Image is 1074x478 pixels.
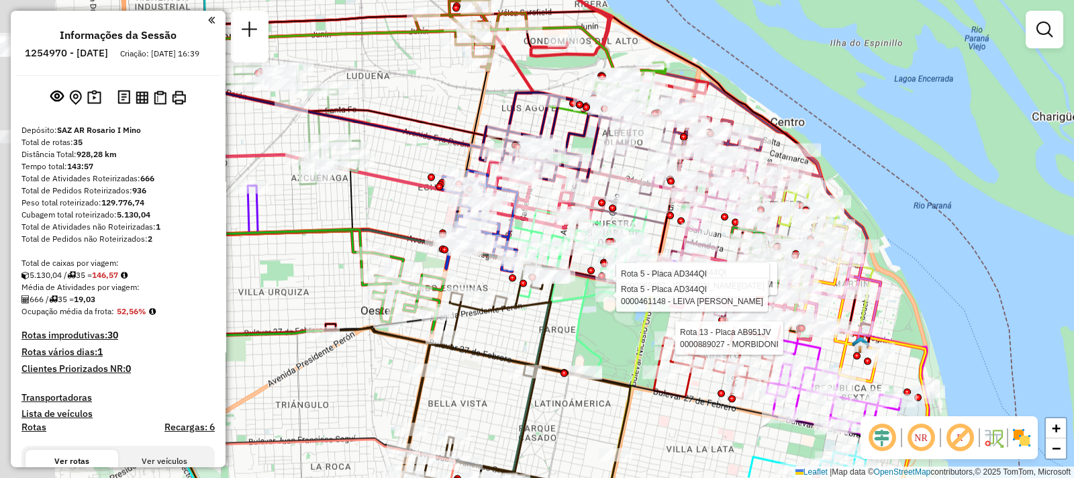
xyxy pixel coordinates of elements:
[944,422,976,454] span: Exibir rótulo
[21,197,215,209] div: Peso total roteirizado:
[67,271,76,279] i: Total de rotas
[140,173,154,183] strong: 666
[73,137,83,147] strong: 35
[107,329,118,341] strong: 30
[101,197,144,207] strong: 129.776,74
[118,450,211,473] button: Ver veículos
[21,233,215,245] div: Total de Pedidos não Roteirizados:
[1052,420,1061,436] span: +
[21,136,215,148] div: Total de rotas:
[132,185,146,195] strong: 936
[21,281,215,293] div: Média de Atividades por viagem:
[115,87,133,108] button: Logs desbloquear sessão
[21,148,215,160] div: Distância Total:
[792,467,1074,478] div: Map data © contributors,© 2025 TomTom, Microsoft
[115,48,205,60] div: Criação: [DATE] 16:39
[852,336,869,354] img: UDC - Rosario 1
[208,12,215,28] a: Clique aqui para minimizar o painel
[77,149,117,159] strong: 928,28 km
[21,160,215,173] div: Tempo total:
[21,269,215,281] div: 5.130,04 / 35 =
[236,16,263,46] a: Nova sessão e pesquisa
[149,307,156,316] em: Média calculada utilizando a maior ocupação (%Peso ou %Cubagem) de cada rota da sessão. Rotas cro...
[126,363,131,375] strong: 0
[1011,427,1032,448] img: Exibir/Ocultar setores
[133,88,151,106] button: Visualizar relatório de Roteirização
[25,47,108,59] h6: 1254970 - [DATE]
[905,422,937,454] span: Ocultar NR
[866,422,898,454] span: Ocultar deslocamento
[92,270,118,280] strong: 146,57
[21,124,215,136] div: Depósito:
[121,271,128,279] i: Meta Caixas/viagem: 266,08 Diferença: -119,51
[21,408,215,420] h4: Lista de veículos
[795,467,828,477] a: Leaflet
[21,295,30,303] i: Total de Atividades
[74,294,95,304] strong: 19,03
[1046,438,1066,459] a: Zoom out
[21,346,215,358] h4: Rotas vários dias:
[164,422,215,433] h4: Recargas: 6
[21,363,215,375] h4: Clientes Priorizados NR:
[57,125,141,135] strong: SAZ AR Rosario I Mino
[1052,440,1061,457] span: −
[21,185,215,197] div: Total de Pedidos Roteirizados:
[21,209,215,221] div: Cubagem total roteirizado:
[26,450,118,473] button: Ver rotas
[21,173,215,185] div: Total de Atividades Roteirizadas:
[117,306,146,316] strong: 52,56%
[21,306,114,316] span: Ocupação média da frota:
[148,234,152,244] strong: 2
[1031,16,1058,43] a: Exibir filtros
[21,422,46,433] a: Rotas
[85,87,104,108] button: Painel de Sugestão
[830,467,832,477] span: |
[21,293,215,305] div: 666 / 35 =
[874,467,931,477] a: OpenStreetMap
[169,88,189,107] button: Imprimir Rotas
[983,427,1004,448] img: Fluxo de ruas
[1046,418,1066,438] a: Zoom in
[66,87,85,108] button: Centralizar mapa no depósito ou ponto de apoio
[49,295,58,303] i: Total de rotas
[21,271,30,279] i: Cubagem total roteirizado
[21,392,215,403] h4: Transportadoras
[48,87,66,108] button: Exibir sessão original
[21,257,215,269] div: Total de caixas por viagem:
[156,222,160,232] strong: 1
[97,346,103,358] strong: 1
[21,330,215,341] h4: Rotas improdutivas:
[60,29,177,42] h4: Informações da Sessão
[21,221,215,233] div: Total de Atividades não Roteirizadas:
[67,161,93,171] strong: 143:57
[151,88,169,107] button: Visualizar Romaneio
[117,209,150,220] strong: 5.130,04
